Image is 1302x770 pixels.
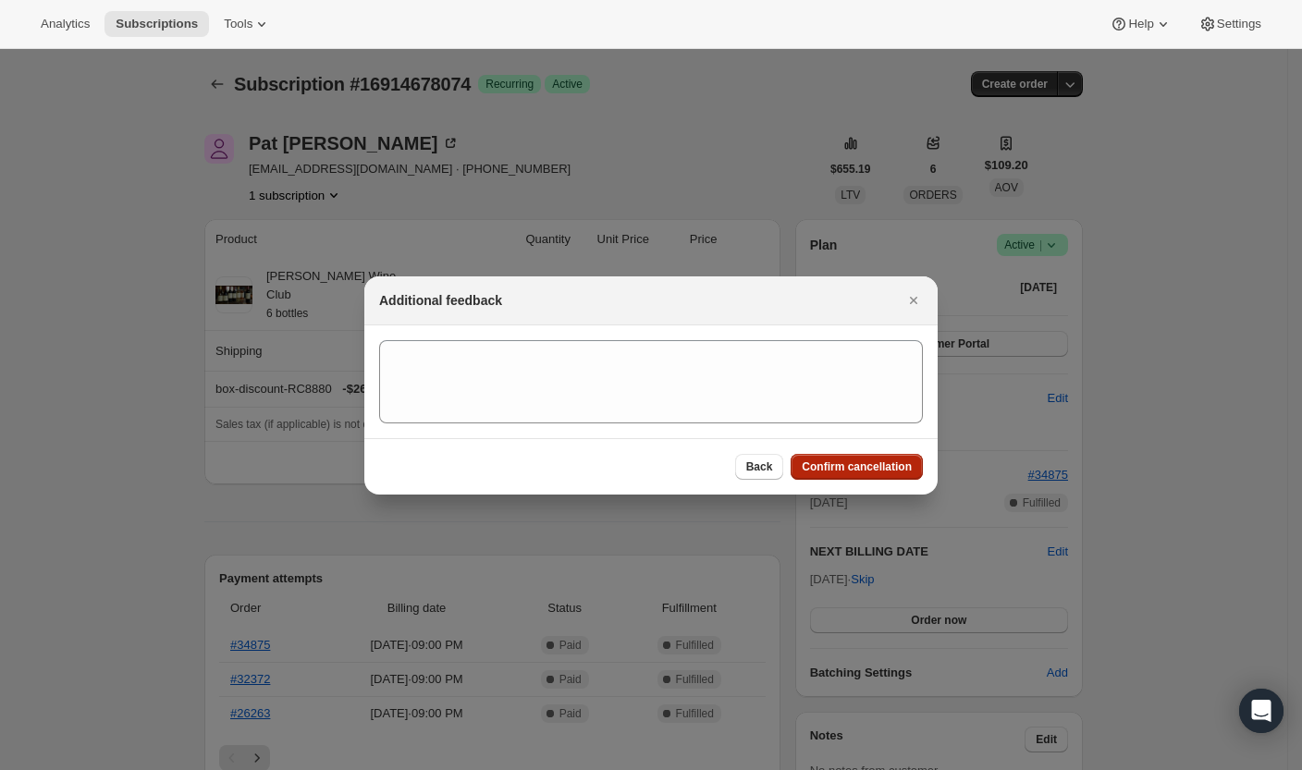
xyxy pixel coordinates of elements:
button: Analytics [30,11,101,37]
button: Confirm cancellation [791,454,923,480]
span: Help [1128,17,1153,31]
span: Tools [224,17,252,31]
span: Analytics [41,17,90,31]
span: Confirm cancellation [802,459,912,474]
button: Subscriptions [104,11,209,37]
h2: Additional feedback [379,291,502,310]
button: Help [1099,11,1183,37]
button: Back [735,454,784,480]
button: Close [901,287,927,313]
button: Tools [213,11,282,37]
div: Open Intercom Messenger [1239,689,1284,733]
span: Settings [1217,17,1261,31]
span: Back [746,459,773,474]
span: Subscriptions [116,17,198,31]
button: Settings [1187,11,1272,37]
